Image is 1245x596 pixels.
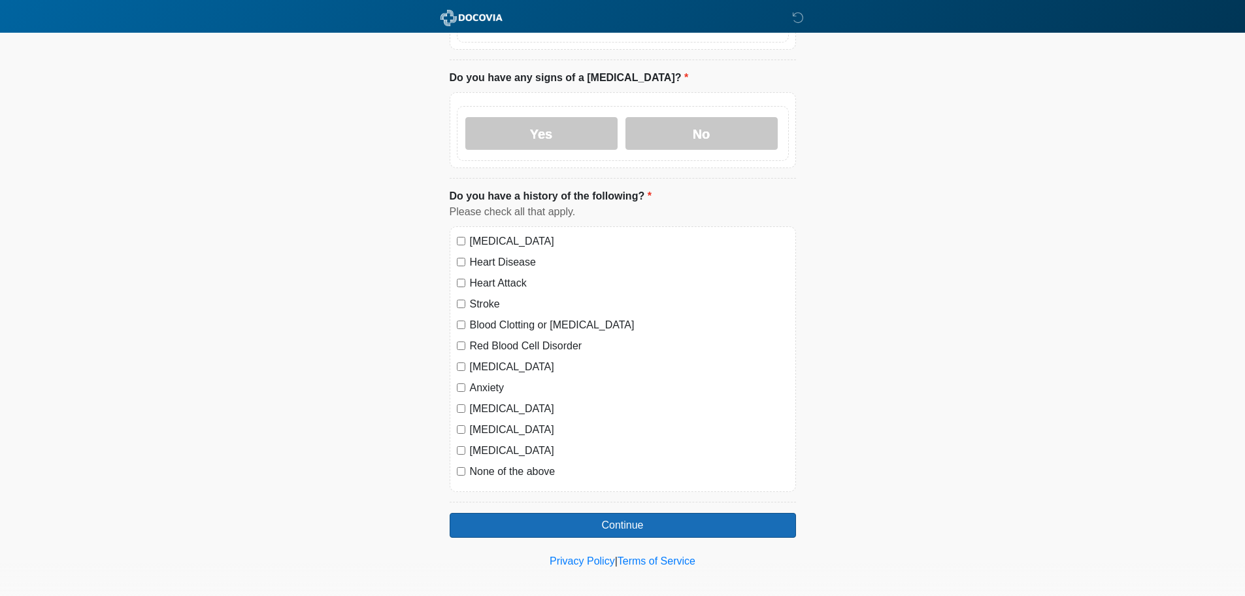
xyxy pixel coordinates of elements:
input: Stroke [457,300,465,308]
img: ABC Med Spa- GFEase Logo [437,10,506,26]
label: Anxiety [470,380,789,396]
label: Stroke [470,296,789,312]
input: [MEDICAL_DATA] [457,404,465,413]
input: Red Blood Cell Disorder [457,342,465,350]
input: [MEDICAL_DATA] [457,362,465,371]
input: Heart Disease [457,258,465,266]
input: None of the above [457,467,465,476]
input: [MEDICAL_DATA] [457,237,465,245]
label: None of the above [470,464,789,480]
label: [MEDICAL_DATA] [470,443,789,459]
input: Anxiety [457,383,465,392]
label: Heart Disease [470,254,789,270]
input: Blood Clotting or [MEDICAL_DATA] [457,321,465,329]
input: Heart Attack [457,279,465,287]
div: Please check all that apply. [450,204,796,220]
label: [MEDICAL_DATA] [470,422,789,438]
label: Do you have a history of the following? [450,188,652,204]
label: Yes [465,117,618,150]
a: | [615,555,618,567]
label: Blood Clotting or [MEDICAL_DATA] [470,317,789,333]
label: [MEDICAL_DATA] [470,234,789,249]
a: Privacy Policy [550,555,615,567]
label: Do you have any signs of a [MEDICAL_DATA]? [450,70,689,86]
button: Continue [450,513,796,538]
a: Terms of Service [618,555,695,567]
label: Heart Attack [470,275,789,291]
input: [MEDICAL_DATA] [457,425,465,434]
input: [MEDICAL_DATA] [457,446,465,455]
label: No [625,117,778,150]
label: [MEDICAL_DATA] [470,359,789,375]
label: Red Blood Cell Disorder [470,338,789,354]
label: [MEDICAL_DATA] [470,401,789,417]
